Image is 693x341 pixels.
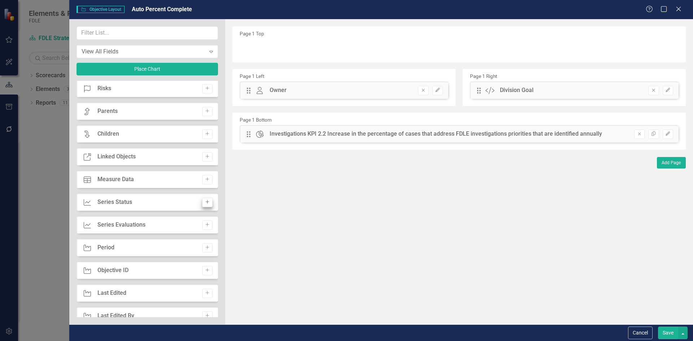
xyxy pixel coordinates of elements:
[97,221,145,229] div: Series Evaluations
[97,244,114,252] div: Period
[77,26,218,40] input: Filter List...
[270,86,287,95] div: Owner
[97,312,134,320] div: Last Edited By
[77,63,218,75] button: Place Chart
[628,327,653,339] button: Cancel
[97,107,118,115] div: Parents
[500,86,533,95] div: Division Goal
[470,73,497,79] small: Page 1 Right
[97,289,126,297] div: Last Edited
[657,157,686,169] button: Add Page
[97,198,132,206] div: Series Status
[240,31,264,36] small: Page 1 Top
[132,6,192,13] span: Auto Percent Complete
[97,266,128,275] div: Objective ID
[77,6,125,13] span: Objective Layout
[270,130,602,138] div: Investigations KPI 2.2 Increase in the percentage of cases that address FDLE investigations prior...
[97,175,134,184] div: Measure Data
[97,153,136,161] div: Linked Objects
[240,73,264,79] small: Page 1 Left
[82,47,205,56] div: View All Fields
[97,130,119,138] div: Children
[240,117,272,123] small: Page 1 Bottom
[97,84,111,93] div: Risks
[658,327,678,339] button: Save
